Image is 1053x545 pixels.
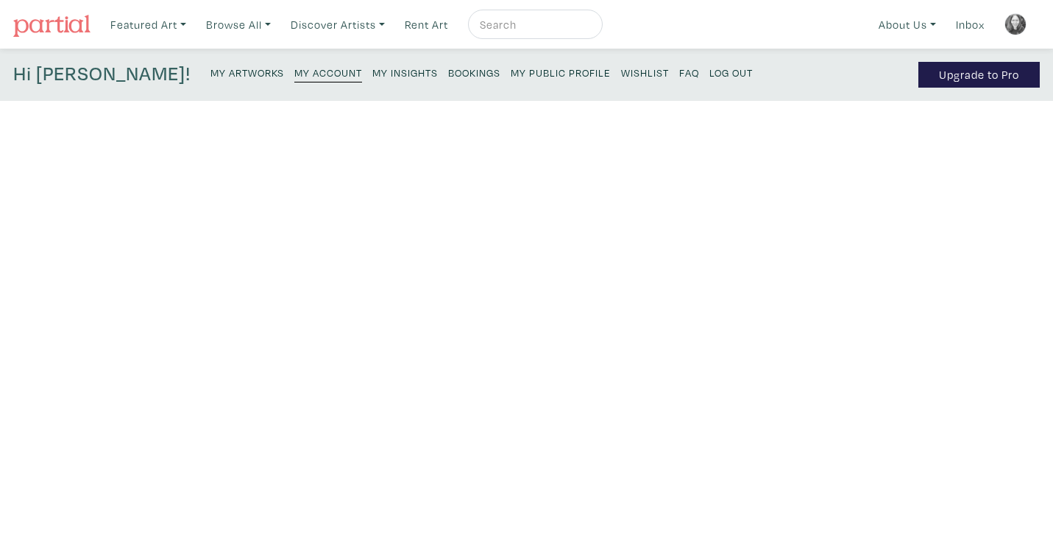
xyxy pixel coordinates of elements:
a: My Account [294,62,362,82]
a: Bookings [448,62,500,82]
a: Upgrade to Pro [918,62,1040,88]
a: Log Out [709,62,753,82]
a: My Public Profile [511,62,611,82]
a: Inbox [949,10,991,40]
small: FAQ [679,66,699,80]
small: My Public Profile [511,66,611,80]
a: My Insights [372,62,438,82]
small: Log Out [709,66,753,80]
a: FAQ [679,62,699,82]
small: Bookings [448,66,500,80]
a: About Us [872,10,943,40]
input: Search [478,15,589,34]
a: Browse All [199,10,277,40]
a: My Artworks [210,62,284,82]
a: Wishlist [621,62,669,82]
small: My Account [294,66,362,80]
small: Wishlist [621,66,669,80]
img: phpThumb.php [1004,13,1027,35]
a: Discover Artists [284,10,391,40]
small: My Artworks [210,66,284,80]
small: My Insights [372,66,438,80]
h4: Hi [PERSON_NAME]! [13,62,191,88]
a: Rent Art [398,10,455,40]
a: Featured Art [104,10,193,40]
